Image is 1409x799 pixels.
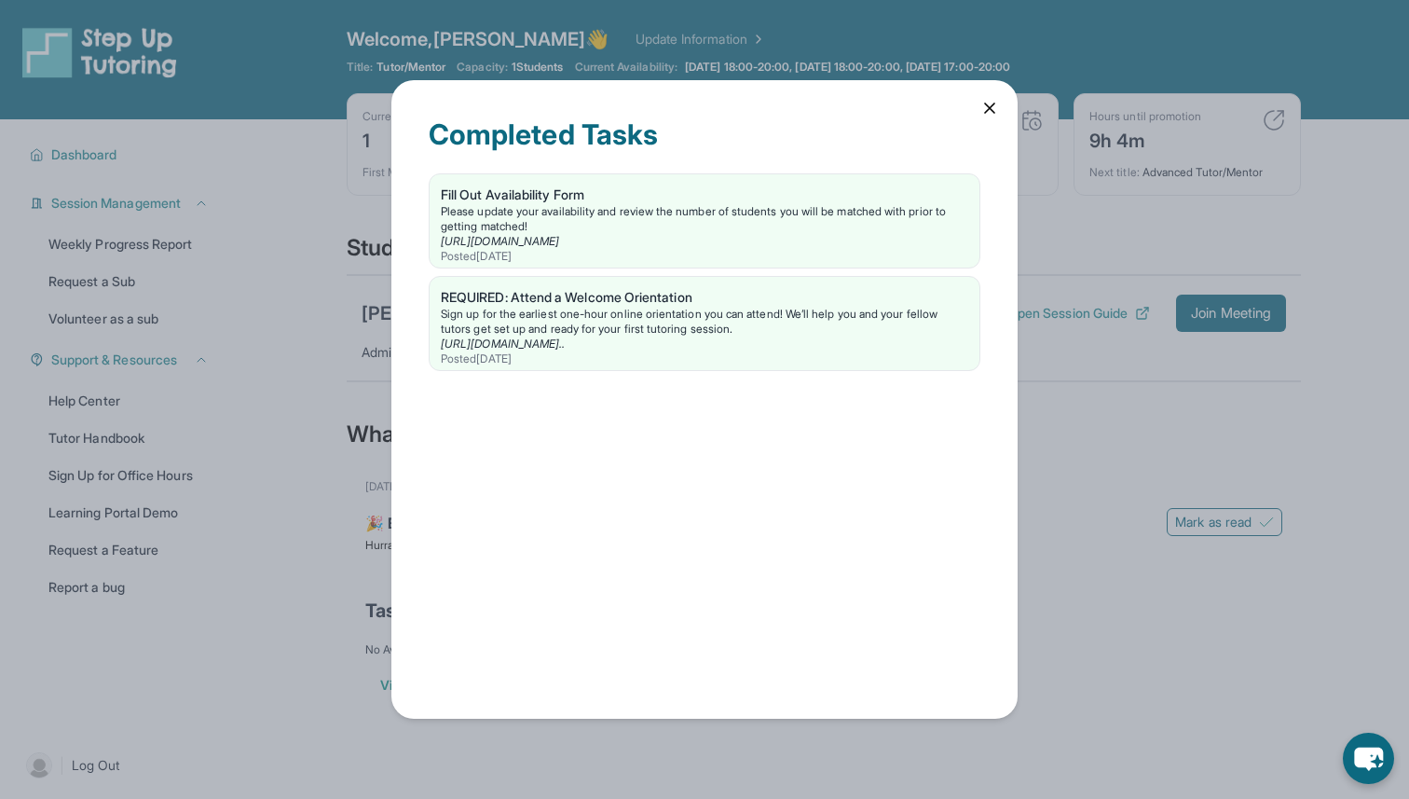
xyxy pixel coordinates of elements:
a: Fill Out Availability FormPlease update your availability and review the number of students you w... [430,174,979,268]
div: Posted [DATE] [441,351,968,366]
div: Posted [DATE] [441,249,968,264]
div: Sign up for the earliest one-hour online orientation you can attend! We’ll help you and your fell... [441,307,968,337]
a: REQUIRED: Attend a Welcome OrientationSign up for the earliest one-hour online orientation you ca... [430,277,979,370]
div: Please update your availability and review the number of students you will be matched with prior ... [441,204,968,234]
div: Completed Tasks [429,117,980,173]
button: chat-button [1343,733,1394,784]
div: Fill Out Availability Form [441,186,968,204]
a: [URL][DOMAIN_NAME] [441,234,559,248]
a: [URL][DOMAIN_NAME].. [441,337,565,351]
div: REQUIRED: Attend a Welcome Orientation [441,288,968,307]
